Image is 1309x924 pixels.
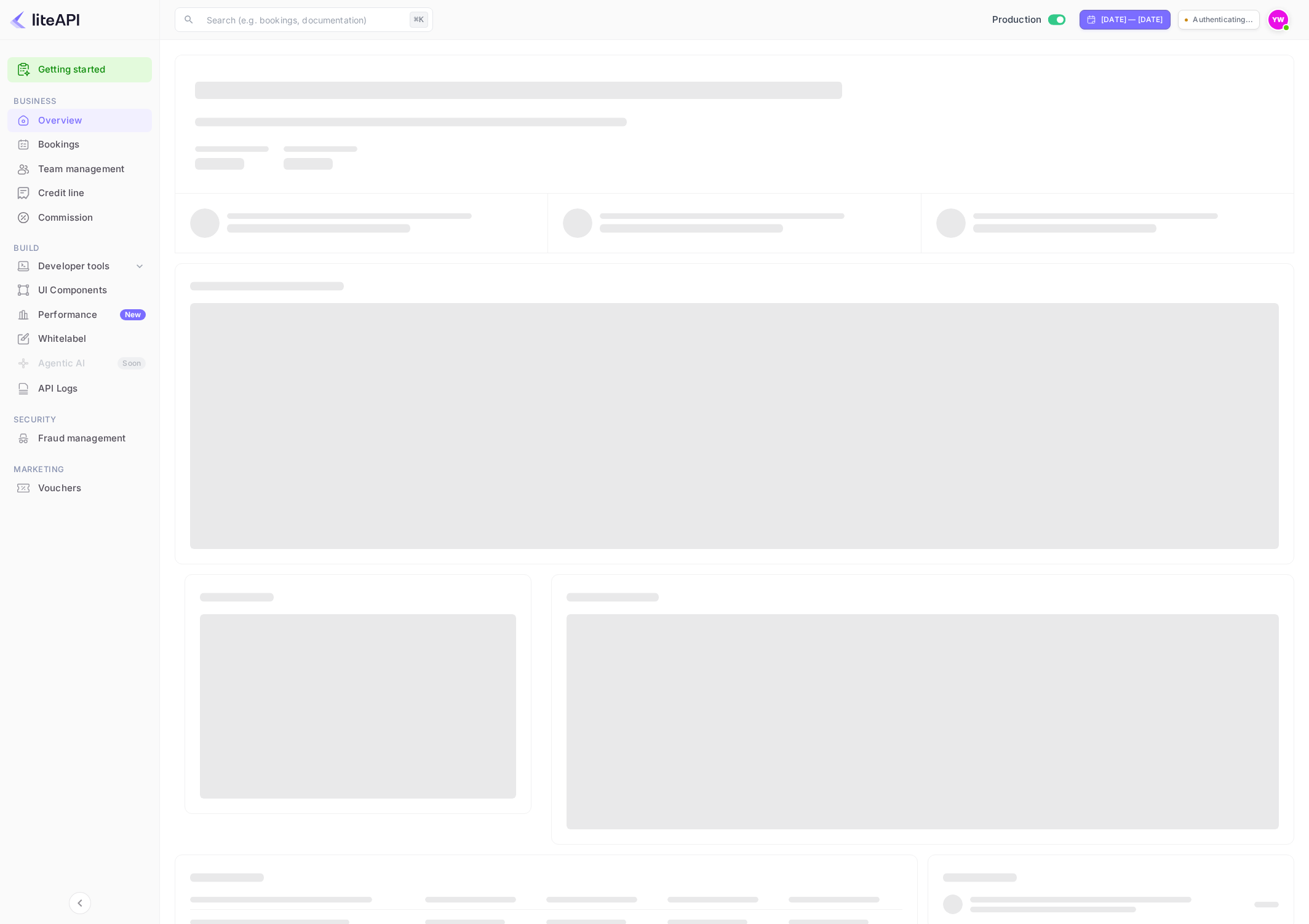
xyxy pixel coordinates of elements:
[7,463,152,476] span: Marketing
[7,157,152,180] a: Team management
[7,377,152,400] a: API Logs
[7,206,152,230] div: Commission
[7,427,152,451] div: Fraud management
[7,181,152,204] a: Credit line
[10,10,79,30] img: LiteAPI logo
[38,259,133,274] div: Developer tools
[7,303,152,327] div: PerformanceNew
[1268,10,1288,30] img: Yahav Winkler
[7,476,152,499] a: Vouchers
[7,377,152,401] div: API Logs
[1080,10,1171,30] div: Click to change the date range period
[7,278,152,302] div: UI Components
[992,13,1042,27] span: Production
[7,157,152,181] div: Team management
[7,256,152,277] div: Developer tools
[38,138,146,152] div: Bookings
[1193,14,1253,25] p: Authenticating...
[7,327,152,350] a: Whitelabel
[987,13,1070,27] div: Switch to Sandbox mode
[7,327,152,351] div: Whitelabel
[7,133,152,156] a: Bookings
[38,332,146,346] div: Whitelabel
[199,7,405,32] input: Search (e.g. bookings, documentation)
[1101,14,1163,25] div: [DATE] — [DATE]
[7,57,152,82] div: Getting started
[38,283,146,298] div: UI Components
[7,413,152,427] span: Security
[38,308,146,322] div: Performance
[7,303,152,326] a: PerformanceNew
[38,186,146,200] div: Credit line
[38,162,146,176] div: Team management
[38,211,146,225] div: Commission
[7,278,152,301] a: UI Components
[7,109,152,132] a: Overview
[7,242,152,255] span: Build
[7,206,152,229] a: Commission
[7,95,152,108] span: Business
[38,481,146,496] div: Vouchers
[38,63,146,77] a: Getting started
[38,114,146,128] div: Overview
[7,476,152,500] div: Vouchers
[7,109,152,133] div: Overview
[410,12,428,28] div: ⌘K
[38,432,146,446] div: Fraud management
[120,309,146,320] div: New
[69,892,91,914] button: Collapse navigation
[38,382,146,396] div: API Logs
[7,133,152,157] div: Bookings
[7,427,152,449] a: Fraud management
